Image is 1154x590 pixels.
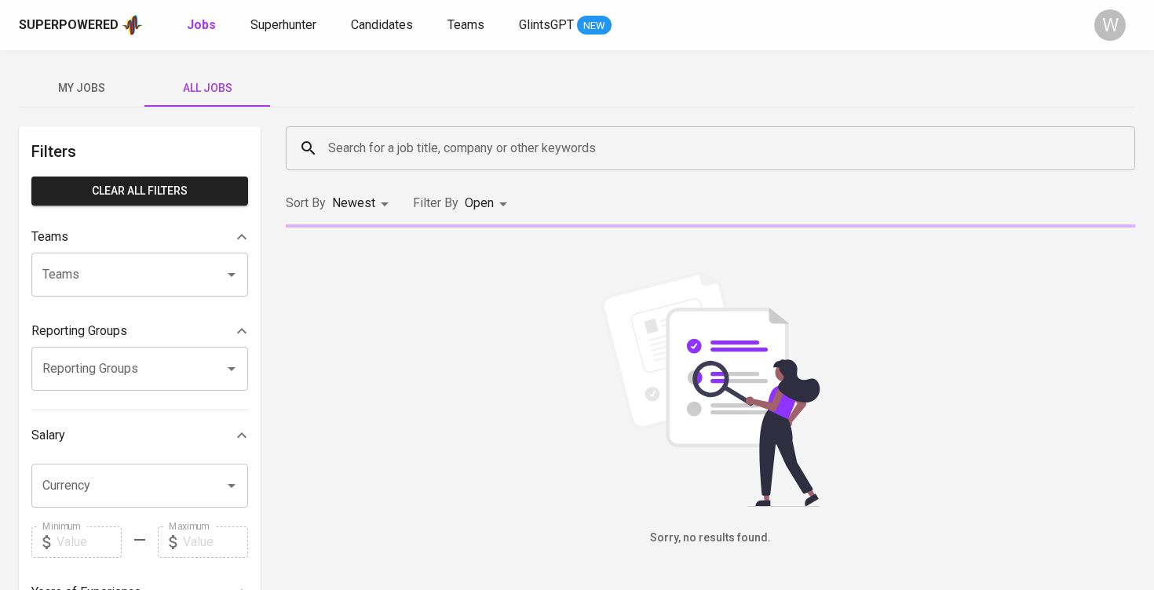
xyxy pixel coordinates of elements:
[31,426,65,445] p: Salary
[19,13,143,37] a: Superpoweredapp logo
[183,526,248,558] input: Value
[332,189,394,218] div: Newest
[519,17,574,32] span: GlintsGPT
[31,228,68,246] p: Teams
[286,194,326,213] p: Sort By
[19,16,119,35] div: Superpowered
[44,181,236,201] span: Clear All filters
[351,16,416,35] a: Candidates
[447,16,488,35] a: Teams
[31,177,248,206] button: Clear All filters
[593,271,828,507] img: file_searching.svg
[519,16,612,35] a: GlintsGPT NEW
[187,16,219,35] a: Jobs
[351,17,413,32] span: Candidates
[286,530,1135,547] h6: Sorry, no results found.
[465,189,513,218] div: Open
[31,322,127,341] p: Reporting Groups
[413,194,458,213] p: Filter By
[31,139,248,164] h6: Filters
[447,17,484,32] span: Teams
[250,17,316,32] span: Superhunter
[221,358,243,380] button: Open
[154,78,261,98] span: All Jobs
[187,17,216,32] b: Jobs
[250,16,320,35] a: Superhunter
[332,194,375,213] p: Newest
[31,315,248,347] div: Reporting Groups
[221,264,243,286] button: Open
[31,221,248,253] div: Teams
[577,18,612,34] span: NEW
[31,420,248,451] div: Salary
[122,13,143,37] img: app logo
[28,78,135,98] span: My Jobs
[57,526,122,558] input: Value
[221,475,243,497] button: Open
[1094,9,1126,41] div: W
[465,195,494,210] span: Open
